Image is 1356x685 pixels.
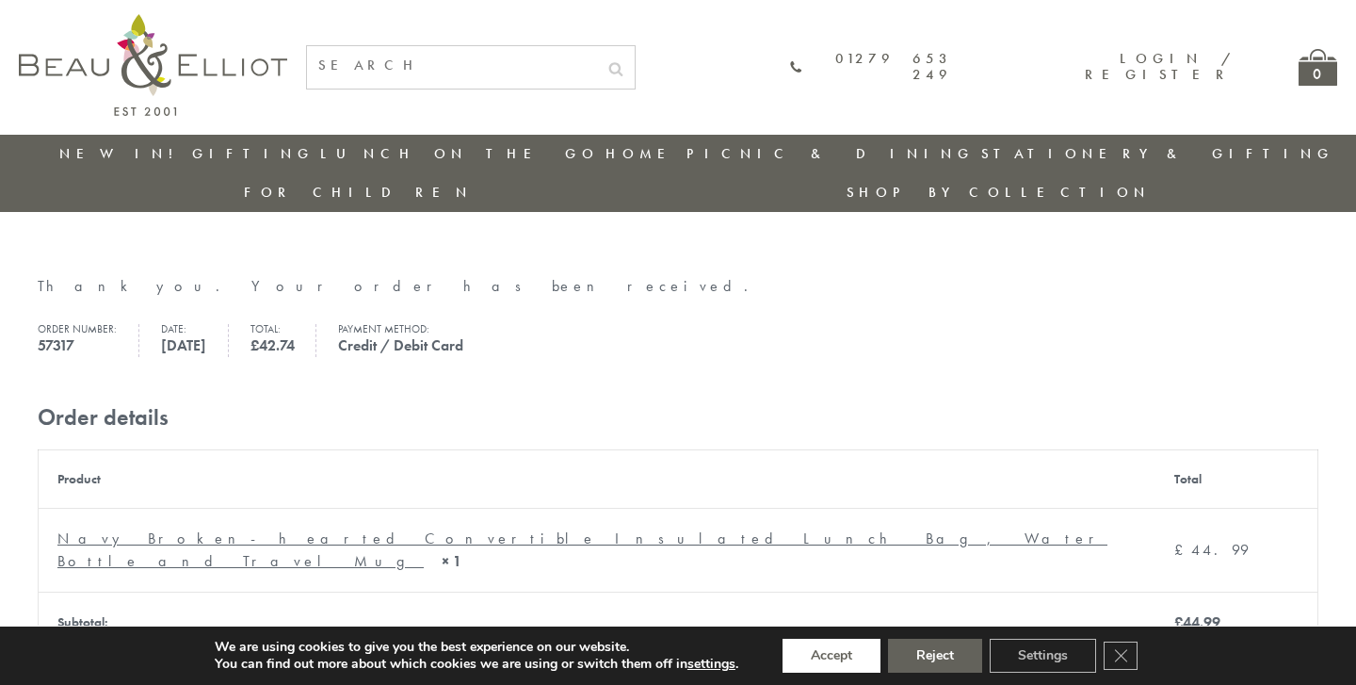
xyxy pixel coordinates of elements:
[1299,49,1337,86] a: 0
[244,183,473,202] a: For Children
[686,144,975,163] a: Picnic & Dining
[442,551,461,571] strong: × 1
[19,14,287,116] img: logo
[1174,612,1183,632] span: £
[59,144,186,163] a: New in!
[687,656,735,673] button: settings
[990,639,1096,673] button: Settings
[215,656,738,673] p: You can find out more about which cookies we are using or switch them off in .
[161,324,229,357] li: Date:
[161,334,206,357] strong: [DATE]
[57,529,1107,571] a: Navy Broken-hearted Convertible Insulated Lunch Bag, Water Bottle and Travel Mug
[1174,612,1220,632] span: 44.99
[192,144,315,163] a: Gifting
[847,183,1151,202] a: Shop by collection
[38,278,1318,295] p: Thank you. Your order has been received.
[320,144,599,163] a: Lunch On The Go
[38,404,1318,431] h2: Order details
[888,639,982,673] button: Reject
[1174,540,1249,560] bdi: 44.99
[38,324,139,357] li: Order number:
[38,334,117,357] strong: 57317
[783,639,880,673] button: Accept
[39,449,1156,508] th: Product
[1104,642,1138,670] button: Close GDPR Cookie Banner
[39,592,1156,653] th: Subtotal:
[250,324,317,357] li: Total:
[981,144,1334,163] a: Stationery & Gifting
[338,324,485,357] li: Payment method:
[790,51,952,84] a: 01279 653 249
[1085,49,1233,84] a: Login / Register
[605,144,681,163] a: Home
[250,335,259,355] span: £
[250,335,295,355] bdi: 42.74
[338,334,463,357] strong: Credit / Debit Card
[1174,540,1191,560] span: £
[1155,449,1317,508] th: Total
[215,639,738,656] p: We are using cookies to give you the best experience on our website.
[307,46,597,85] input: SEARCH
